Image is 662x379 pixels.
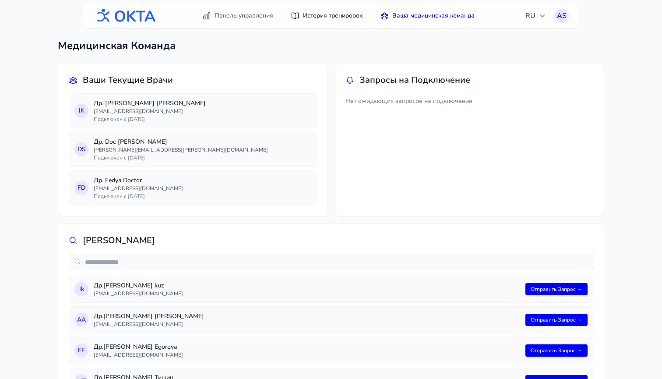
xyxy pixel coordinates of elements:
[79,285,84,294] span: I k
[555,9,569,23] button: AS
[285,8,368,24] a: История тренировок
[77,184,85,192] span: F D
[94,290,520,297] p: [EMAIL_ADDRESS][DOMAIN_NAME]
[520,7,551,25] button: RU
[94,312,520,321] p: Др. [PERSON_NAME] [PERSON_NAME]
[83,74,173,86] h2: Ваши Текущие Врачи
[94,343,520,351] p: Др. [PERSON_NAME] Egorova
[359,74,470,86] h2: Запросы на Подключение
[94,185,311,192] p: [EMAIL_ADDRESS][DOMAIN_NAME]
[77,315,86,324] span: A A
[94,116,311,123] p: Подключен с [DATE]
[375,8,480,24] a: Ваша медицинская команда
[94,99,311,108] p: Др. [PERSON_NAME] [PERSON_NAME]
[78,346,85,355] span: E E
[58,39,604,53] h1: Медицинская Команда
[94,146,311,153] p: [PERSON_NAME][EMAIL_ADDRESS][PERSON_NAME][DOMAIN_NAME]
[79,106,85,115] span: I K
[94,154,311,161] p: Подключен с [DATE]
[525,11,546,21] span: RU
[94,108,311,115] p: [EMAIL_ADDRESS][DOMAIN_NAME]
[525,344,588,357] button: Отправить Запрос →
[83,234,155,247] h2: [PERSON_NAME]
[93,4,156,27] img: OKTA logo
[94,176,311,185] p: Др. Fedya Doctor
[77,145,86,154] span: D S
[94,193,311,200] p: Подключен с [DATE]
[525,314,588,326] button: Отправить Запрос →
[94,351,520,358] p: [EMAIL_ADDRESS][DOMAIN_NAME]
[525,283,588,295] button: Отправить Запрос →
[94,138,311,146] p: Др. Doc [PERSON_NAME]
[345,93,593,109] p: Нет ожидающих запросов на подключение
[197,8,278,24] a: Панель управления
[94,281,520,290] p: Др. [PERSON_NAME] kuz
[94,321,520,328] p: [EMAIL_ADDRESS][DOMAIN_NAME]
